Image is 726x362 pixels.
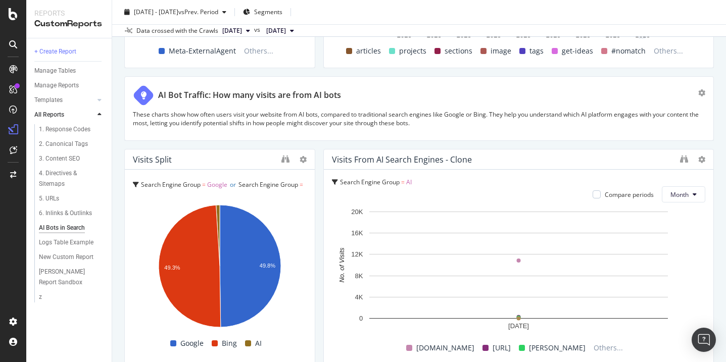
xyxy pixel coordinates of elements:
span: 2025 Sep. 28th [222,26,242,35]
span: 2025 Aug. 31st [266,26,286,35]
div: binoculars [281,155,289,163]
div: Data crossed with the Crawls [136,26,218,35]
span: or [230,180,236,189]
div: + Create Report [34,46,76,57]
div: Compare periods [605,190,654,199]
span: image [491,45,511,57]
text: 8K [355,272,363,280]
div: 1. Response Codes [39,124,90,135]
span: Bing [222,337,237,349]
text: 2025 [487,31,501,39]
span: or [148,194,154,203]
span: [PERSON_NAME] [529,342,586,354]
div: 6. Inlinks & Outlinks [39,208,92,219]
text: 49.3% [164,265,180,271]
svg: A chart. [332,206,705,340]
span: AI [223,194,228,203]
div: Manage Tables [34,66,76,76]
div: binoculars [680,155,688,163]
div: Manage Reports [34,80,79,91]
span: vs [254,25,262,34]
span: #nomatch [611,45,646,57]
text: 2025 [457,31,471,39]
a: z [39,292,105,302]
div: Visits from AI Search Engines - Clone [332,154,472,165]
div: gear [698,89,705,96]
span: [URL] [493,342,511,354]
text: 2025 [636,31,650,39]
span: vs Prev. Period [178,8,218,16]
span: Segments [254,8,282,16]
span: Others... [590,342,627,354]
a: [PERSON_NAME] Report Sandbox [39,267,105,288]
div: Visits Split [133,154,172,165]
span: projects [399,45,426,57]
div: Open Intercom Messenger [692,328,716,352]
span: Month [670,190,689,199]
a: + Create Report [34,46,105,57]
text: 0 [359,315,363,322]
a: New Custom Report [39,252,105,263]
span: Bing [133,194,146,203]
a: All Reports [34,110,94,120]
a: Logs Table Example [39,237,105,248]
text: 20K [352,208,363,216]
text: 4K [355,293,363,301]
div: 3. Content SEO [39,153,80,164]
a: 2. Canonical Tags [39,139,105,149]
button: Segments [239,4,286,20]
text: 2025 [606,31,620,39]
button: [DATE] [218,25,254,37]
a: Manage Reports [34,80,105,91]
svg: A chart. [133,199,307,336]
p: These charts show how often users visit your website from AI bots, compared to traditional search... [133,110,705,127]
span: = [202,180,206,189]
button: Month [662,186,705,202]
div: 2. Canonical Tags [39,139,88,149]
a: 6. Inlinks & Outlinks [39,208,105,219]
span: Search Engine Group [157,194,216,203]
span: Google [180,337,204,349]
span: sections [445,45,472,57]
span: tags [529,45,544,57]
div: All Reports [34,110,64,120]
span: = [300,180,303,189]
span: [DATE] - [DATE] [134,8,178,16]
text: [DATE] [508,322,529,330]
a: 4. Directives & Sitemaps [39,168,105,189]
div: 4. Directives & Sitemaps [39,168,96,189]
span: [DOMAIN_NAME] [416,342,474,354]
text: 49.8% [260,263,275,269]
div: Reports [34,8,104,18]
div: CustomReports [34,18,104,30]
div: Ryan's Report Sandbox [39,267,98,288]
span: AI [255,337,262,349]
div: 5. URLs [39,193,59,204]
a: 5. URLs [39,193,105,204]
a: Templates [34,95,94,106]
text: No. of Visits [338,247,346,283]
span: Others... [650,45,687,57]
text: 2025 [546,31,561,39]
a: 3. Content SEO [39,153,105,164]
div: z [39,292,42,302]
span: Google [207,180,227,189]
span: Meta-ExternalAgent [169,45,236,57]
text: 2025 [427,31,442,39]
div: New Custom Report [39,252,93,263]
span: = [401,178,405,186]
a: AI Bots in Search [39,223,105,233]
span: articles [356,45,381,57]
text: 2025 [516,31,531,39]
a: Manage Tables [34,66,105,76]
text: 12K [352,251,363,258]
span: AI [406,178,412,186]
div: Templates [34,95,63,106]
span: Search Engine Group [141,180,201,189]
div: AI Bot Traffic: How many visits are from AI botsThese charts show how often users visit your webs... [124,76,714,141]
button: [DATE] - [DATE]vsPrev. Period [120,4,230,20]
span: get-ideas [562,45,593,57]
text: 2025 [397,31,412,39]
text: 16K [352,229,363,237]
